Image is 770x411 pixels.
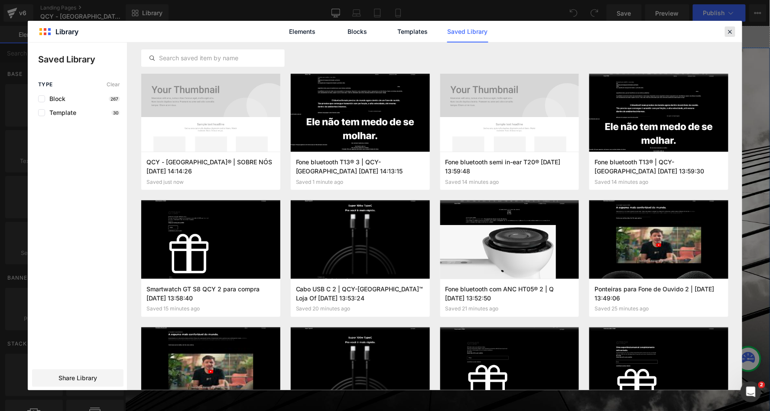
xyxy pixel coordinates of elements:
[38,53,127,66] p: Saved Library
[296,284,425,302] h3: Cabo USB C 2 | QCY-[GEOGRAPHIC_DATA]™ Loja Of [DATE] 13:53:24
[95,100,113,113] span: Row
[595,157,723,175] h3: Fone bluetooth T13® | QCY-[GEOGRAPHIC_DATA] [DATE] 13:59:30
[296,157,425,175] h3: Fone bluetooth T13® 3 | QCY-[GEOGRAPHIC_DATA] [DATE] 14:13:15
[109,96,120,101] p: 267
[84,238,322,245] p: Você nem imaginava que já fazia mais de uma década.
[445,284,574,302] h3: Fone bluetooth com ANC HT05® 2 | Q [DATE] 13:52:50
[282,21,323,42] a: Elements
[445,157,574,175] h3: Fone bluetooth semi in-ear T20® [DATE] 13:59:48
[595,306,723,312] div: Saved 25 minutes ago
[337,21,378,42] a: Blocks
[38,82,53,88] span: Type
[107,82,120,88] span: Clear
[142,53,284,63] input: Search saved item by name
[296,306,425,312] div: Saved 20 minutes ago
[595,179,723,185] div: Saved 14 minutes ago
[11,22,29,35] span: Row
[146,306,275,312] div: Saved 15 minutes ago
[84,89,270,235] strong: Sobre nós.
[58,374,97,382] span: Share Library
[296,179,425,185] div: Saved 1 minute ago
[445,179,574,185] div: Saved 14 minutes ago
[741,382,761,402] iframe: Intercom live chat
[146,179,275,185] div: Saved just now
[146,157,275,175] h3: QCY - [GEOGRAPHIC_DATA]® | SOBRE NÓS [DATE] 14:14:26
[447,21,488,42] a: Saved Library
[445,306,574,312] div: Saved 21 minutes ago
[146,284,275,302] h3: Smartwatch GT S8 QCY 2 para compra [DATE] 13:58:40
[29,22,40,35] a: Expand / Collapse
[111,110,120,115] p: 30
[595,284,723,302] h3: Ponteiras para Fone de Ouvido 2 | [DATE] 13:49:06
[45,95,65,102] span: Block
[392,21,433,42] a: Templates
[758,382,765,388] span: 2
[45,109,76,116] span: Template
[113,100,124,113] a: Expand / Collapse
